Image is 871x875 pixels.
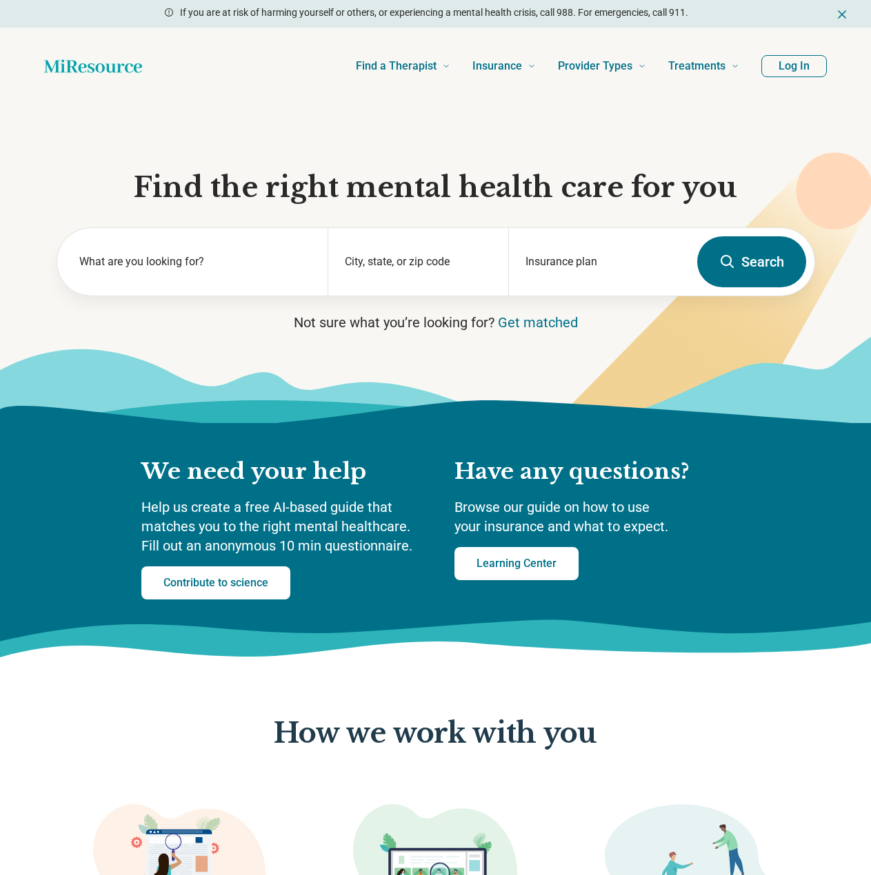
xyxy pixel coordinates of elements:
[558,39,646,94] a: Provider Types
[356,56,437,76] span: Find a Therapist
[558,56,632,76] span: Provider Types
[697,236,806,287] button: Search
[454,547,579,580] a: Learning Center
[274,718,597,750] p: How we work with you
[180,6,688,20] p: If you are at risk of harming yourself or others, or experiencing a mental health crisis, call 98...
[454,497,730,536] p: Browse our guide on how to use your insurance and what to expect.
[668,56,725,76] span: Treatments
[79,254,312,270] label: What are you looking for?
[668,39,739,94] a: Treatments
[835,6,849,22] button: Dismiss
[57,313,815,332] p: Not sure what you’re looking for?
[472,56,522,76] span: Insurance
[57,169,815,205] h1: Find the right mental health care for you
[761,55,827,77] button: Log In
[141,497,427,555] p: Help us create a free AI-based guide that matches you to the right mental healthcare. Fill out an...
[472,39,536,94] a: Insurance
[356,39,450,94] a: Find a Therapist
[454,457,730,486] h2: Have any questions?
[498,314,578,331] a: Get matched
[141,457,427,486] h2: We need your help
[141,566,290,599] a: Contribute to science
[44,52,142,80] a: Home page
